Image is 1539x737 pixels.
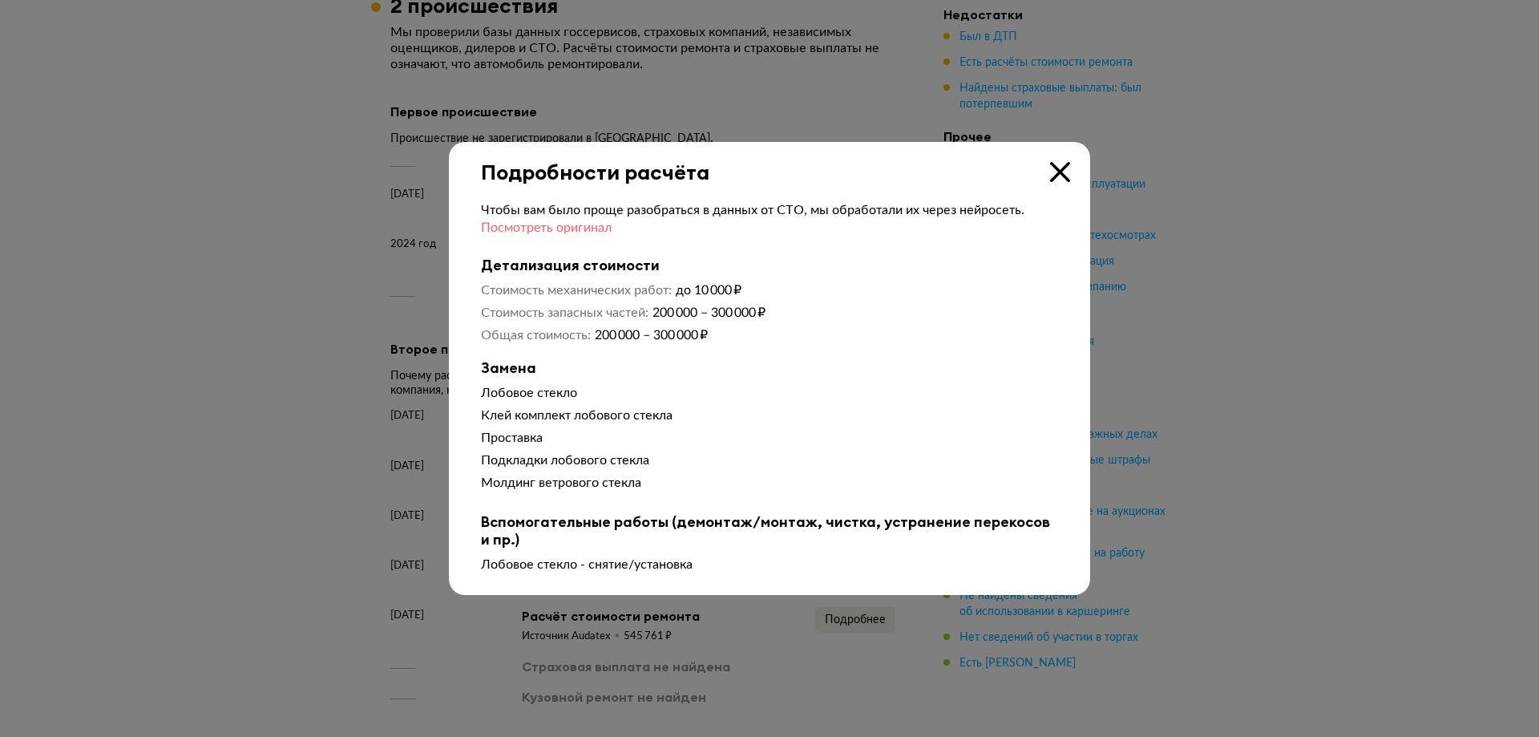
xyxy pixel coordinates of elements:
[595,329,708,342] span: 200 000 – 300 000 ₽
[481,327,591,343] dt: Общая стоимость
[652,306,765,319] span: 200 000 – 300 000 ₽
[676,284,741,297] span: до 10 000 ₽
[481,282,672,298] dt: Стоимость механических работ
[481,204,1024,217] span: Чтобы вам было проще разобраться в данных от СТО, мы обработали их через нейросеть.
[481,513,1058,549] b: Вспомогательные работы (демонтаж/монтаж, чистка, устранение перекосов и пр.)
[481,257,1058,274] b: Детализация стоимости
[481,475,1058,491] div: Молдинг ветрового стекла
[481,557,1058,573] div: Лобовое стекло - снятие/установка
[481,452,1058,468] div: Подкладки лобового стекла
[481,359,1058,377] b: Замена
[481,407,1058,423] div: Клей комплект лобового стекла
[481,305,648,321] dt: Стоимость запасных частей
[481,385,1058,401] div: Лобовое стекло
[481,430,1058,446] div: Проставка
[481,221,612,234] span: Посмотреть оригинал
[449,142,1090,184] div: Подробности расчёта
